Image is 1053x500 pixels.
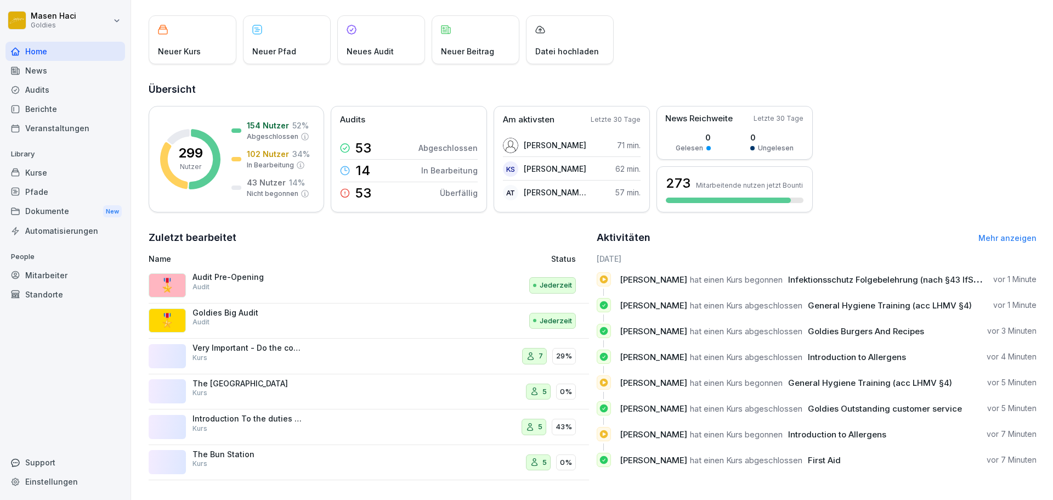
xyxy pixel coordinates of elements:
a: DokumenteNew [5,201,125,222]
p: vor 1 Minute [993,274,1037,285]
h3: 273 [666,174,690,193]
p: Goldies [31,21,76,29]
span: [PERSON_NAME] [620,300,687,311]
span: [PERSON_NAME] [620,326,687,336]
span: [PERSON_NAME] [620,378,687,388]
span: hat einen Kurs begonnen [690,378,783,388]
p: 154 Nutzer [247,120,289,131]
p: 0% [560,457,572,468]
p: Kurs [193,424,207,434]
span: [PERSON_NAME] [620,403,687,414]
p: Nicht begonnen [247,189,298,199]
a: The Bun StationKurs50% [149,445,589,481]
p: In Bearbeitung [247,160,294,170]
span: Goldies Outstanding customer service [808,403,962,414]
p: Audit Pre-Opening [193,272,302,282]
span: hat einen Kurs begonnen [690,274,783,285]
p: 14 % [289,177,305,188]
p: 53 [355,142,371,155]
p: vor 1 Minute [993,300,1037,311]
p: 29% [556,351,572,362]
p: [PERSON_NAME] [524,163,586,175]
p: Goldies Big Audit [193,308,302,318]
a: Audits [5,80,125,99]
p: The [GEOGRAPHIC_DATA] [193,379,302,389]
p: 0% [560,386,572,397]
p: 5 [538,422,542,432]
p: Audit [193,317,210,327]
p: News Reichweite [665,113,733,125]
p: 5 [542,457,547,468]
p: Audits [340,114,365,126]
h2: Aktivitäten [597,230,650,245]
span: hat einen Kurs abgeschlossen [690,455,802,465]
p: Abgeschlossen [247,132,298,142]
a: Einstellungen [5,472,125,491]
span: Introduction to Allergens [808,352,906,362]
p: Gelesen [676,143,703,153]
p: vor 7 Minuten [987,429,1037,440]
a: Berichte [5,99,125,119]
a: Standorte [5,285,125,304]
p: The Bun Station [193,450,302,459]
p: Neuer Pfad [252,46,296,57]
a: Pfade [5,182,125,201]
a: Home [5,42,125,61]
span: hat einen Kurs abgeschlossen [690,403,802,414]
p: Kurs [193,388,207,398]
span: Infektionsschutz Folgebelehrung (nach §43 IfSG) [788,274,983,285]
span: [PERSON_NAME] [620,274,687,285]
div: Support [5,453,125,472]
p: 🎖️ [159,276,175,295]
p: Kurs [193,459,207,469]
p: 52 % [292,120,309,131]
p: 0 [750,132,794,143]
p: 62 min. [615,163,641,175]
p: 43% [556,422,572,432]
p: 53 [355,187,371,200]
h2: Zuletzt bearbeitet [149,230,589,245]
p: Letzte 30 Tage [591,115,641,125]
a: Veranstaltungen [5,119,125,138]
p: vor 5 Minuten [987,403,1037,414]
p: vor 5 Minuten [987,377,1037,388]
p: Status [551,253,576,265]
p: Am aktivsten [503,114,554,126]
p: Datei hochladen [535,46,599,57]
p: Überfällig [440,187,478,199]
p: [PERSON_NAME] Thathamangalath [524,187,587,198]
div: Mitarbeiter [5,266,125,285]
span: hat einen Kurs abgeschlossen [690,352,802,362]
a: Kurse [5,163,125,182]
a: 🎖️Goldies Big AuditAuditJederzeit [149,304,589,339]
p: 299 [178,147,203,160]
p: 43 Nutzer [247,177,286,188]
p: 34 % [292,148,310,160]
span: General Hygiene Training (acc LHMV §4) [788,378,952,388]
p: vor 3 Minuten [987,325,1037,336]
p: Letzte 30 Tage [754,114,803,123]
p: Mitarbeitende nutzen jetzt Bounti [696,181,803,189]
p: Masen Haci [31,12,76,21]
span: First Aid [808,455,841,465]
p: Name [149,253,424,265]
p: 7 [539,351,543,362]
p: 0 [676,132,711,143]
span: [PERSON_NAME] [620,429,687,440]
p: Very Important - Do the course!!! [193,343,302,353]
a: News [5,61,125,80]
p: 14 [355,164,370,177]
p: Neuer Kurs [158,46,201,57]
a: Automatisierungen [5,221,125,240]
a: Very Important - Do the course!!!Kurs729% [149,339,589,374]
a: Mehr anzeigen [978,233,1037,243]
p: Neues Audit [347,46,394,57]
p: Kurs [193,353,207,363]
